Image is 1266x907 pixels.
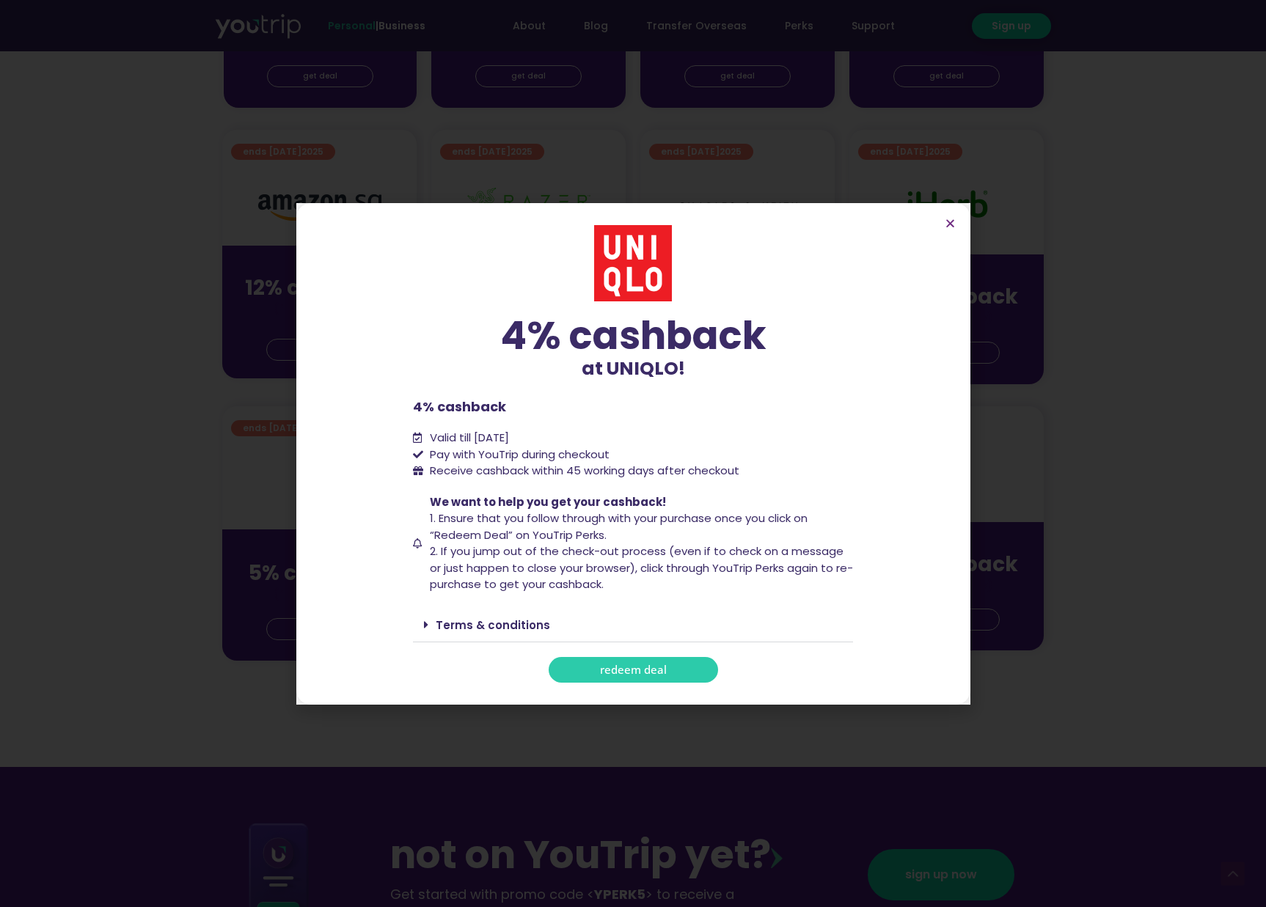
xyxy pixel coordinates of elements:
div: 4% cashback [413,316,853,355]
span: Pay with YouTrip during checkout [426,447,610,463]
span: Receive cashback within 45 working days after checkout [430,463,739,478]
span: We want to help you get your cashback! [430,494,666,510]
a: Terms & conditions [436,617,550,633]
div: at UNIQLO! [413,316,853,383]
div: Terms & conditions [413,608,853,642]
a: redeem deal [549,657,718,683]
a: Close [945,218,956,229]
span: redeem deal [600,664,667,675]
p: 4% cashback [413,397,853,416]
span: 1. Ensure that you follow through with your purchase once you click on “Redeem Deal” on YouTrip P... [430,510,808,543]
span: 2. If you jump out of the check-out process (even if to check on a message or just happen to clos... [430,543,853,592]
span: Valid till [DATE] [430,430,509,445]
